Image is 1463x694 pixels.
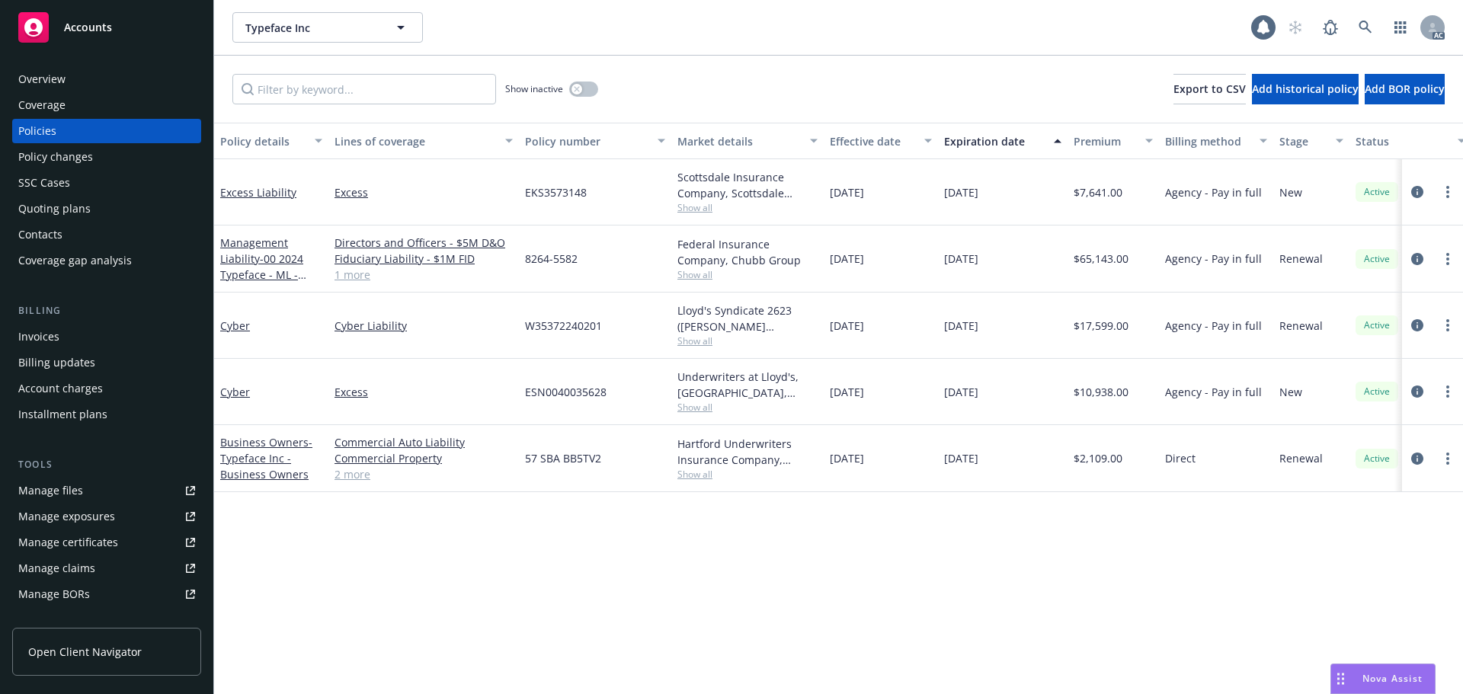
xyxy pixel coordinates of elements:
[830,318,864,334] span: [DATE]
[335,184,513,200] a: Excess
[335,267,513,283] a: 1 more
[1068,123,1159,159] button: Premium
[12,222,201,247] a: Contacts
[12,119,201,143] a: Policies
[677,302,818,334] div: Lloyd's Syndicate 2623 ([PERSON_NAME] [PERSON_NAME] Limited), [PERSON_NAME] Group, CRC Group
[12,457,201,472] div: Tools
[1252,82,1359,96] span: Add historical policy
[12,145,201,169] a: Policy changes
[1279,184,1302,200] span: New
[1439,183,1457,201] a: more
[18,171,70,195] div: SSC Cases
[12,6,201,49] a: Accounts
[18,93,66,117] div: Coverage
[677,401,818,414] span: Show all
[944,450,978,466] span: [DATE]
[1165,184,1262,200] span: Agency - Pay in full
[938,123,1068,159] button: Expiration date
[1279,133,1327,149] div: Stage
[18,222,62,247] div: Contacts
[1330,664,1436,694] button: Nova Assist
[220,133,306,149] div: Policy details
[220,318,250,333] a: Cyber
[328,123,519,159] button: Lines of coverage
[220,385,250,399] a: Cyber
[1279,450,1323,466] span: Renewal
[677,133,801,149] div: Market details
[12,582,201,606] a: Manage BORs
[1273,123,1349,159] button: Stage
[18,350,95,375] div: Billing updates
[519,123,671,159] button: Policy number
[18,145,93,169] div: Policy changes
[1362,385,1392,398] span: Active
[12,325,201,349] a: Invoices
[335,251,513,267] a: Fiduciary Liability - $1M FID
[28,644,142,660] span: Open Client Navigator
[12,504,201,529] a: Manage exposures
[12,608,201,632] a: Summary of insurance
[824,123,938,159] button: Effective date
[1279,384,1302,400] span: New
[220,435,312,481] a: Business Owners
[1408,183,1426,201] a: circleInformation
[1074,384,1128,400] span: $10,938.00
[944,184,978,200] span: [DATE]
[677,369,818,401] div: Underwriters at Lloyd's, [GEOGRAPHIC_DATA], [PERSON_NAME] of London, CFC Underwriting, CRC Group
[830,184,864,200] span: [DATE]
[1365,82,1445,96] span: Add BOR policy
[1408,316,1426,334] a: circleInformation
[18,67,66,91] div: Overview
[1074,184,1122,200] span: $7,641.00
[335,133,496,149] div: Lines of coverage
[18,248,132,273] div: Coverage gap analysis
[1074,251,1128,267] span: $65,143.00
[1165,318,1262,334] span: Agency - Pay in full
[18,504,115,529] div: Manage exposures
[677,468,818,481] span: Show all
[12,556,201,580] a: Manage claims
[335,235,513,251] a: Directors and Officers - $5M D&O
[1362,452,1392,465] span: Active
[1165,384,1262,400] span: Agency - Pay in full
[1350,12,1381,43] a: Search
[525,184,587,200] span: EKS3573148
[232,74,496,104] input: Filter by keyword...
[1408,382,1426,401] a: circleInformation
[1280,12,1311,43] a: Start snowing
[1362,672,1423,685] span: Nova Assist
[1173,82,1246,96] span: Export to CSV
[1173,74,1246,104] button: Export to CSV
[18,325,59,349] div: Invoices
[335,384,513,400] a: Excess
[677,201,818,214] span: Show all
[1362,185,1392,199] span: Active
[18,582,90,606] div: Manage BORs
[1362,252,1392,266] span: Active
[677,169,818,201] div: Scottsdale Insurance Company, Scottsdale Insurance Company (Nationwide), CRC Group
[18,402,107,427] div: Installment plans
[1385,12,1416,43] a: Switch app
[12,93,201,117] a: Coverage
[220,251,306,298] span: - 00 2024 Typeface - ML - Chubb
[12,478,201,503] a: Manage files
[18,478,83,503] div: Manage files
[1074,318,1128,334] span: $17,599.00
[1279,251,1323,267] span: Renewal
[245,20,377,36] span: Typeface Inc
[12,303,201,318] div: Billing
[18,530,118,555] div: Manage certificates
[1362,318,1392,332] span: Active
[335,434,513,450] a: Commercial Auto Liability
[220,235,303,298] a: Management Liability
[525,450,601,466] span: 57 SBA BB5TV2
[1315,12,1346,43] a: Report a Bug
[18,376,103,401] div: Account charges
[525,251,578,267] span: 8264-5582
[525,133,648,149] div: Policy number
[64,21,112,34] span: Accounts
[944,133,1045,149] div: Expiration date
[335,318,513,334] a: Cyber Liability
[1159,123,1273,159] button: Billing method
